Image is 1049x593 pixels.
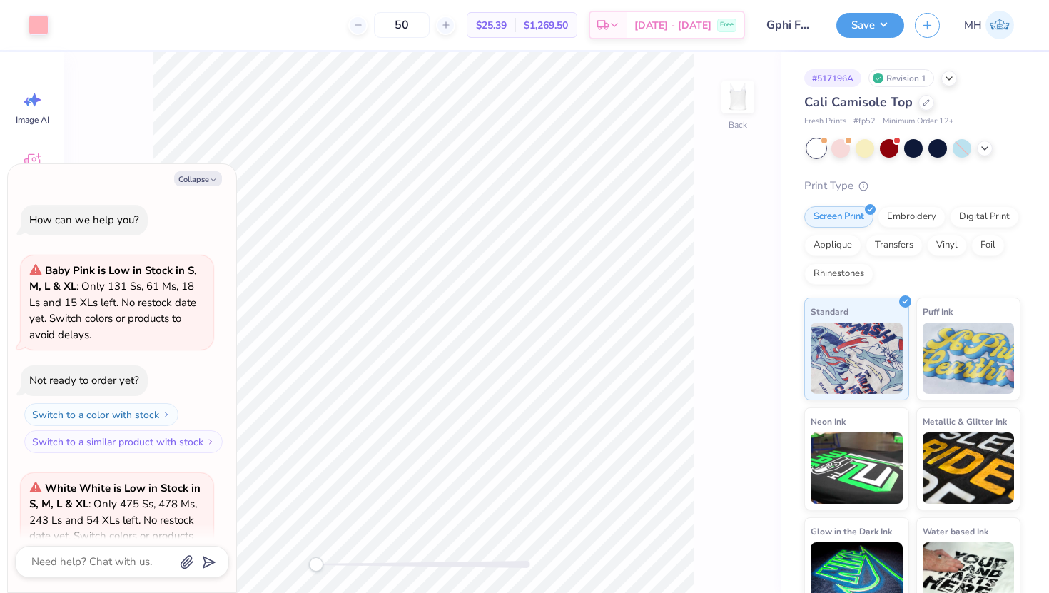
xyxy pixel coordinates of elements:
[927,235,967,256] div: Vinyl
[971,235,1005,256] div: Foil
[29,263,197,294] strong: Baby Pink is Low in Stock in S, M, L & XL
[853,116,876,128] span: # fp52
[811,524,892,539] span: Glow in the Dark Ink
[811,304,848,319] span: Standard
[724,83,752,111] img: Back
[811,414,846,429] span: Neon Ink
[804,263,873,285] div: Rhinestones
[964,17,982,34] span: MH
[729,118,747,131] div: Back
[923,414,1007,429] span: Metallic & Glitter Ink
[16,114,49,126] span: Image AI
[29,373,139,387] div: Not ready to order yet?
[836,13,904,38] button: Save
[162,410,171,419] img: Switch to a color with stock
[24,430,223,453] button: Switch to a similar product with stock
[950,206,1019,228] div: Digital Print
[476,18,507,33] span: $25.39
[804,93,913,111] span: Cali Camisole Top
[923,304,953,319] span: Puff Ink
[29,481,201,512] strong: White White is Low in Stock in S, M, L & XL
[923,524,988,539] span: Water based Ink
[923,432,1015,504] img: Metallic & Glitter Ink
[29,263,197,342] span: : Only 131 Ss, 61 Ms, 18 Ls and 15 XLs left. No restock date yet. Switch colors or products to av...
[29,213,139,227] div: How can we help you?
[309,557,323,572] div: Accessibility label
[29,481,201,559] span: : Only 475 Ss, 478 Ms, 243 Ls and 54 XLs left. No restock date yet. Switch colors or products to ...
[804,69,861,87] div: # 517196A
[756,11,826,39] input: Untitled Design
[883,116,954,128] span: Minimum Order: 12 +
[374,12,430,38] input: – –
[634,18,711,33] span: [DATE] - [DATE]
[804,235,861,256] div: Applique
[923,323,1015,394] img: Puff Ink
[804,178,1020,194] div: Print Type
[811,432,903,504] img: Neon Ink
[866,235,923,256] div: Transfers
[868,69,934,87] div: Revision 1
[174,171,222,186] button: Collapse
[524,18,568,33] span: $1,269.50
[720,20,734,30] span: Free
[878,206,946,228] div: Embroidery
[24,403,178,426] button: Switch to a color with stock
[811,323,903,394] img: Standard
[804,116,846,128] span: Fresh Prints
[985,11,1014,39] img: Mia Hurtado
[206,437,215,446] img: Switch to a similar product with stock
[804,206,873,228] div: Screen Print
[958,11,1020,39] a: MH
